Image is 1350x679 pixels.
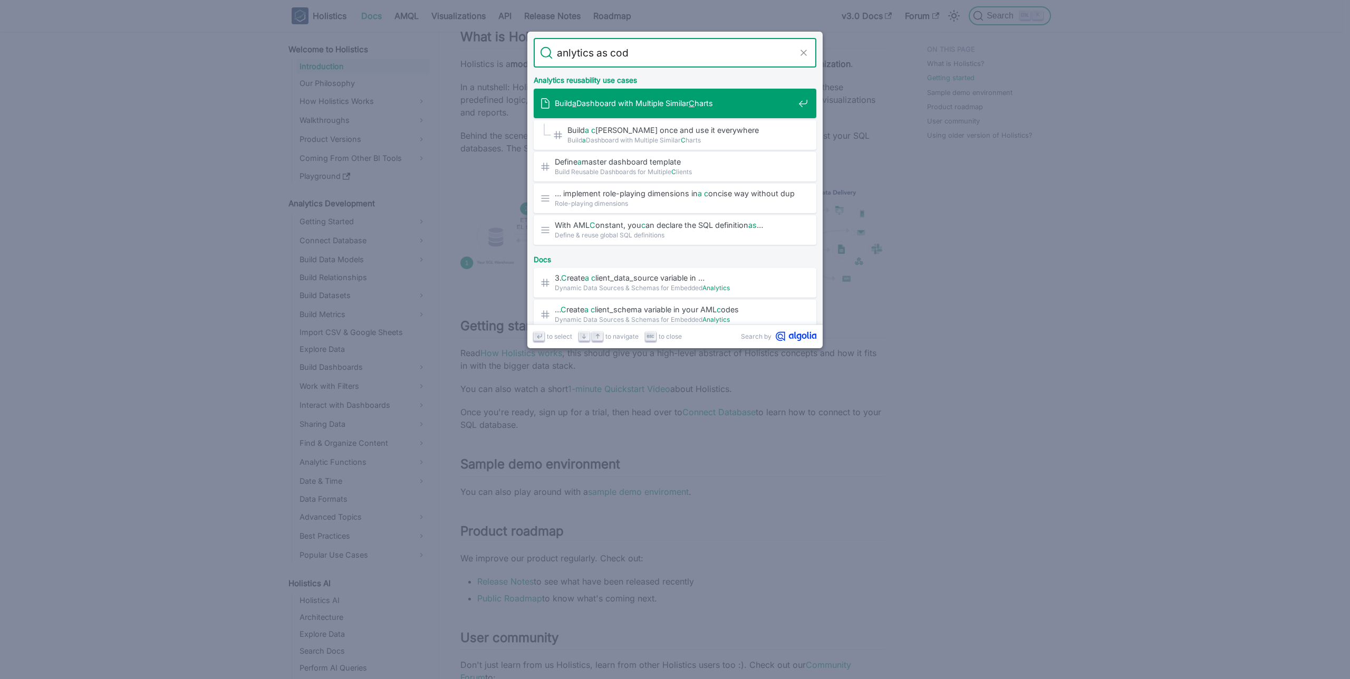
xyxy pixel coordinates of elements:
[580,332,588,340] svg: Arrow down
[572,99,576,108] mark: a
[534,268,816,298] a: 3.Createa client_data_source variable in …Dynamic Data Sources & Schemas for EmbeddedAnalytics
[702,284,730,292] mark: Analytics
[555,157,794,167] span: Define master dashboard template​
[582,136,586,144] mark: a
[590,221,595,229] mark: C
[702,315,730,323] mark: Analytics
[689,99,695,108] mark: C
[555,283,794,293] span: Dynamic Data Sources & Schemas for Embedded
[797,46,810,59] button: Clear the query
[555,167,794,177] span: Build Reusable Dashboards for Multiple lients
[547,331,572,341] span: to select
[671,168,676,176] mark: C
[591,126,595,135] mark: c
[605,331,639,341] span: to navigate
[534,215,816,245] a: With AMLConstant, youcan declare the SQL definitionas…Define & reuse global SQL definitions
[555,188,794,198] span: … implement role-playing dimensions in oncise way without duplication.
[532,247,818,268] div: Docs
[748,221,757,229] mark: as
[647,332,654,340] svg: Escape key
[555,314,794,324] span: Dynamic Data Sources & Schemas for Embedded
[561,305,566,314] mark: C
[681,136,686,144] mark: C
[585,126,589,135] mark: a
[741,331,772,341] span: Search by
[561,273,567,282] mark: C
[567,125,794,135] span: Build [PERSON_NAME] once and use it everywhere​
[555,220,794,230] span: With AML onstant, you an declare the SQL definition …
[704,189,708,198] mark: c
[555,98,794,108] span: Build Dashboard with Multiple Similar harts
[577,157,582,166] mark: a
[567,135,794,145] span: Build Dashboard with Multiple Similar harts
[585,273,589,282] mark: a
[553,38,797,68] input: Search docs
[534,184,816,213] a: … implement role-playing dimensions ina concise way without duplication.Role-playing dimensions
[535,332,543,340] svg: Enter key
[534,120,816,150] a: Builda c[PERSON_NAME] once and use it everywhere​BuildaDashboard with Multiple SimilarCharts
[641,221,645,229] mark: c
[741,331,816,341] a: Search byAlgolia
[555,304,794,314] span: … reate lient_schema variable in your AML odes​
[717,305,721,314] mark: c
[534,152,816,181] a: Defineamaster dashboard template​Build Reusable Dashboards for MultipleClients
[584,305,589,314] mark: a
[534,300,816,329] a: …Createa client_schema variable in your AMLcodes​Dynamic Data Sources & Schemas for EmbeddedAnaly...
[698,189,702,198] mark: a
[659,331,682,341] span: to close
[532,68,818,89] div: Analytics reusability use cases
[776,331,816,341] svg: Algolia
[555,230,794,240] span: Define & reuse global SQL definitions
[555,198,794,208] span: Role-playing dimensions
[591,305,595,314] mark: c
[594,332,602,340] svg: Arrow up
[591,273,595,282] mark: c
[555,273,794,283] span: 3. reate lient_data_source variable in …
[534,89,816,118] a: BuildaDashboard with Multiple SimilarCharts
